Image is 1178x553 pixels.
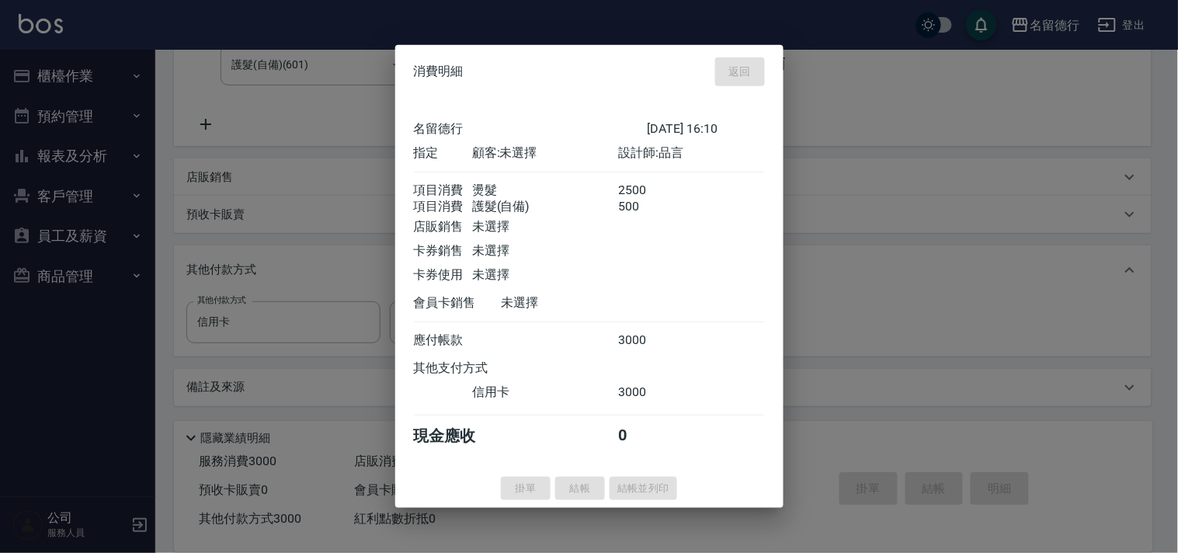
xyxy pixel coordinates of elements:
[472,182,618,198] div: 燙髮
[472,198,618,214] div: 護髮(自備)
[414,218,472,235] div: 店販銷售
[618,384,676,400] div: 3000
[414,242,472,259] div: 卡券銷售
[414,144,472,161] div: 指定
[618,425,676,446] div: 0
[414,266,472,283] div: 卡券使用
[648,120,765,137] div: [DATE] 16:10
[618,198,676,214] div: 500
[414,294,502,311] div: 會員卡銷售
[618,332,676,348] div: 3000
[414,360,531,376] div: 其他支付方式
[472,242,618,259] div: 未選擇
[618,144,764,161] div: 設計師: 品言
[472,384,618,400] div: 信用卡
[414,182,472,198] div: 項目消費
[618,182,676,198] div: 2500
[472,144,618,161] div: 顧客: 未選擇
[414,64,464,79] span: 消費明細
[414,425,502,446] div: 現金應收
[414,198,472,214] div: 項目消費
[472,218,618,235] div: 未選擇
[502,294,648,311] div: 未選擇
[414,332,472,348] div: 應付帳款
[472,266,618,283] div: 未選擇
[414,120,648,137] div: 名留德行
